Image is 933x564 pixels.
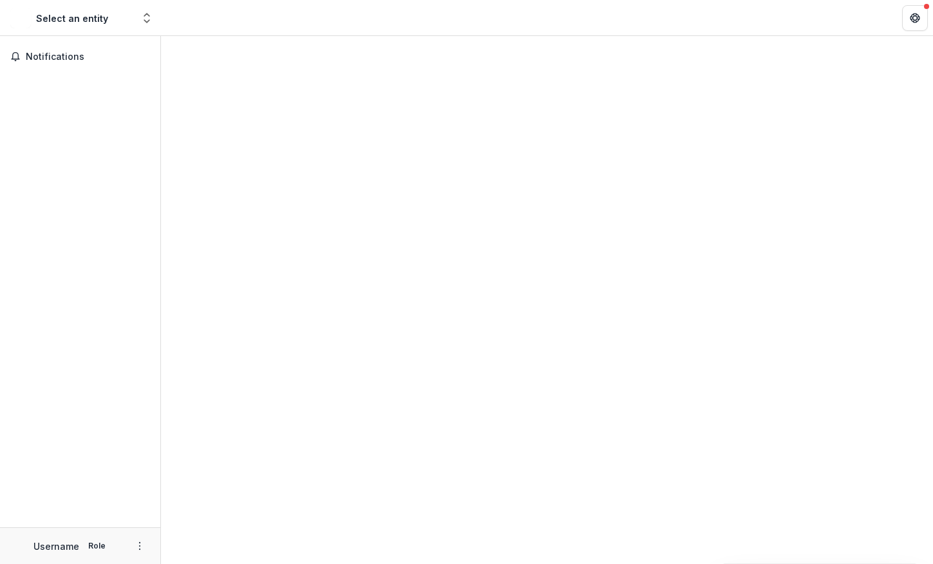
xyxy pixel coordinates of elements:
[138,5,156,31] button: Open entity switcher
[36,12,108,25] div: Select an entity
[84,540,109,552] p: Role
[33,540,79,553] p: Username
[5,46,155,67] button: Notifications
[902,5,928,31] button: Get Help
[26,52,150,62] span: Notifications
[132,538,147,554] button: More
